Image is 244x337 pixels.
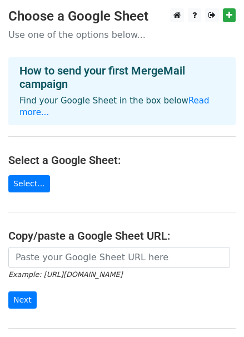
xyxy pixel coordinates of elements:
[8,153,236,167] h4: Select a Google Sheet:
[8,29,236,41] p: Use one of the options below...
[8,270,122,279] small: Example: [URL][DOMAIN_NAME]
[8,247,230,268] input: Paste your Google Sheet URL here
[8,175,50,192] a: Select...
[8,291,37,309] input: Next
[8,229,236,242] h4: Copy/paste a Google Sheet URL:
[19,96,210,117] a: Read more...
[19,64,225,91] h4: How to send your first MergeMail campaign
[8,8,236,24] h3: Choose a Google Sheet
[19,95,225,118] p: Find your Google Sheet in the box below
